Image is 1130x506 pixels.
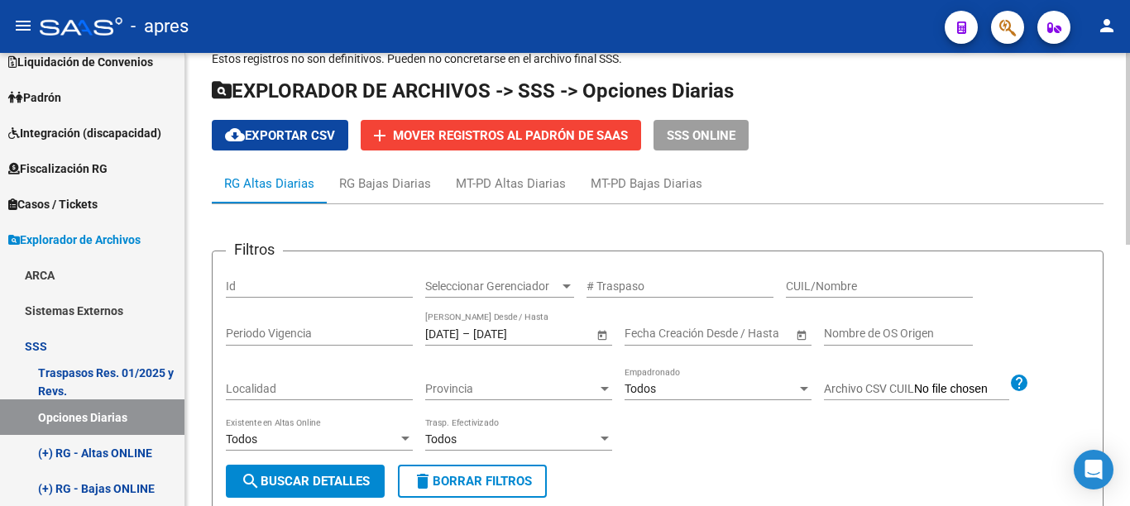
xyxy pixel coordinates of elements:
[8,231,141,249] span: Explorador de Archivos
[8,195,98,213] span: Casos / Tickets
[226,465,385,498] button: Buscar Detalles
[625,382,656,395] span: Todos
[413,471,433,491] mat-icon: delete
[456,174,566,193] div: MT-PD Altas Diarias
[241,471,261,491] mat-icon: search
[224,174,314,193] div: RG Altas Diarias
[914,382,1009,397] input: Archivo CSV CUIL
[212,79,734,103] span: EXPLORADOR DE ARCHIVOS -> SSS -> Opciones Diarias
[131,8,189,45] span: - apres
[425,382,597,396] span: Provincia
[8,160,108,178] span: Fiscalización RG
[593,326,610,343] button: Open calendar
[361,120,641,150] button: Mover registros al PADRÓN de SAAS
[462,327,470,341] span: –
[8,124,161,142] span: Integración (discapacidad)
[425,432,457,446] span: Todos
[370,126,390,146] mat-icon: add
[690,327,771,341] input: End date
[393,128,628,143] span: Mover registros al PADRÓN de SAAS
[225,128,335,143] span: Exportar CSV
[8,88,61,107] span: Padrón
[13,16,33,36] mat-icon: menu
[824,382,914,395] span: Archivo CSV CUIL
[1009,373,1029,393] mat-icon: help
[339,174,431,193] div: RG Bajas Diarias
[241,474,370,489] span: Buscar Detalles
[225,125,245,145] mat-icon: cloud_download
[413,474,532,489] span: Borrar Filtros
[667,128,735,143] span: SSS ONLINE
[212,120,348,150] button: Exportar CSV
[654,120,749,150] button: SSS ONLINE
[625,327,676,341] input: Start date
[425,279,559,294] span: Seleccionar Gerenciador
[425,327,459,341] input: Start date
[212,50,1104,68] p: Estos registros no son definitivos. Pueden no concretarse en el archivo final SSS.
[8,53,153,71] span: Liquidación de Convenios
[1097,16,1117,36] mat-icon: person
[226,432,257,446] span: Todos
[226,238,283,261] h3: Filtros
[473,327,554,341] input: End date
[792,326,810,343] button: Open calendar
[398,465,547,498] button: Borrar Filtros
[1074,450,1113,489] div: Open Intercom Messenger
[591,174,702,193] div: MT-PD Bajas Diarias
